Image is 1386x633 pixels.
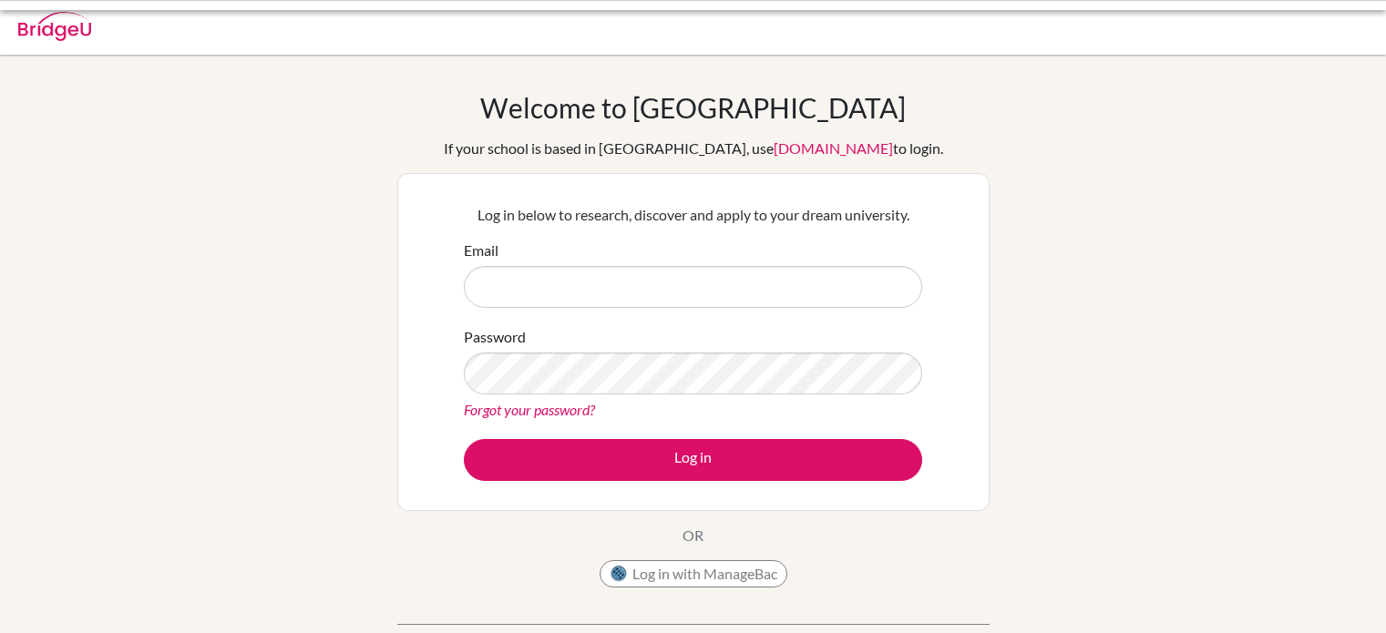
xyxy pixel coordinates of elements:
button: Log in [464,439,922,481]
p: Log in below to research, discover and apply to your dream university. [464,204,922,226]
a: [DOMAIN_NAME] [774,139,893,157]
a: Forgot your password? [464,401,595,418]
p: OR [683,525,703,546]
img: Bridge-U [18,12,91,41]
div: If your school is based in [GEOGRAPHIC_DATA], use to login. [444,138,943,159]
button: Log in with ManageBac [600,560,787,587]
h1: Welcome to [GEOGRAPHIC_DATA] [480,91,906,124]
label: Email [464,240,498,261]
label: Password [464,326,526,348]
